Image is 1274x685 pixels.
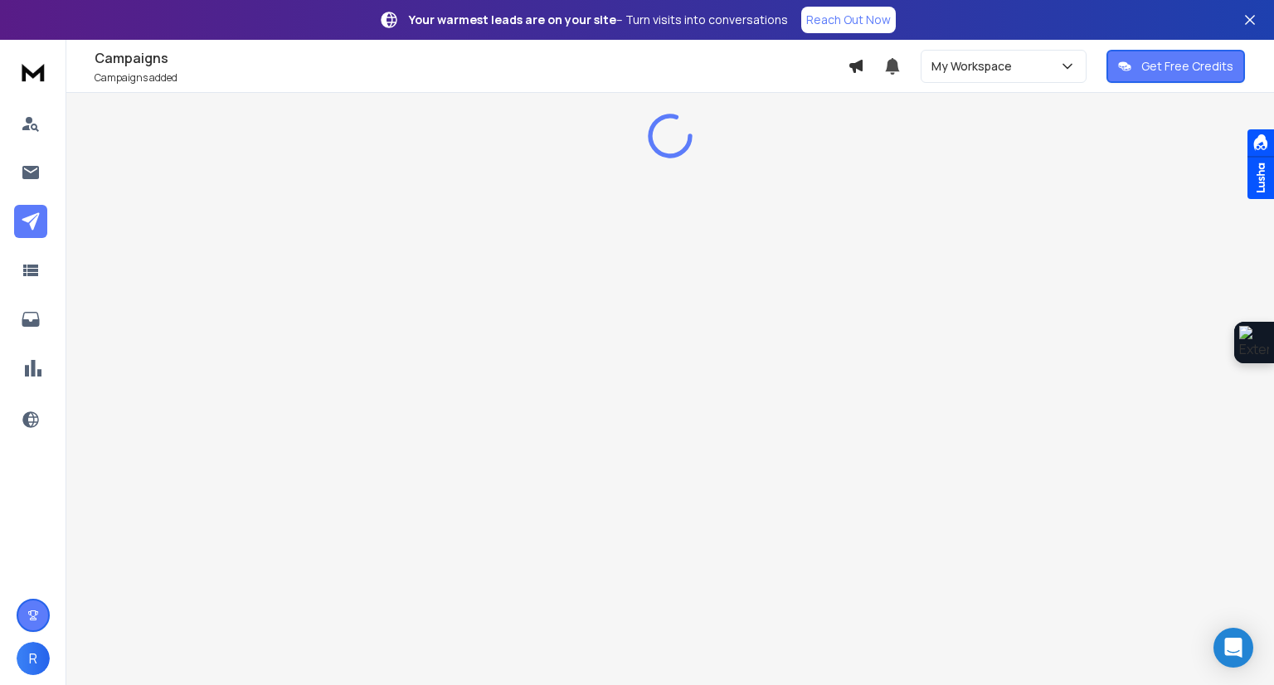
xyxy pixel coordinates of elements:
p: – Turn visits into conversations [409,12,788,28]
div: Open Intercom Messenger [1213,628,1253,668]
img: logo [17,56,50,87]
button: R [17,642,50,675]
img: Extension Icon [1239,326,1269,359]
p: Campaigns added [95,71,848,85]
strong: Your warmest leads are on your site [409,12,616,27]
p: My Workspace [931,58,1019,75]
button: Get Free Credits [1106,50,1245,83]
p: Reach Out Now [806,12,891,28]
h1: Campaigns [95,48,848,68]
p: Get Free Credits [1141,58,1233,75]
a: Reach Out Now [801,7,896,33]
